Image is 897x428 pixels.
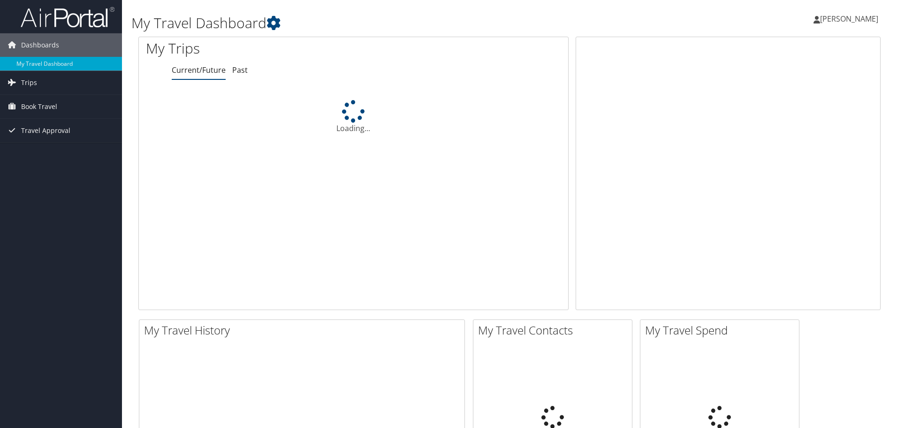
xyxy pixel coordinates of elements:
[172,65,226,75] a: Current/Future
[813,5,888,33] a: [PERSON_NAME]
[21,6,114,28] img: airportal-logo.png
[131,13,636,33] h1: My Travel Dashboard
[21,33,59,57] span: Dashboards
[139,100,568,134] div: Loading...
[21,119,70,142] span: Travel Approval
[820,14,878,24] span: [PERSON_NAME]
[146,39,382,58] h1: My Trips
[478,322,632,338] h2: My Travel Contacts
[21,71,37,94] span: Trips
[144,322,464,338] h2: My Travel History
[21,95,57,118] span: Book Travel
[232,65,248,75] a: Past
[645,322,799,338] h2: My Travel Spend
